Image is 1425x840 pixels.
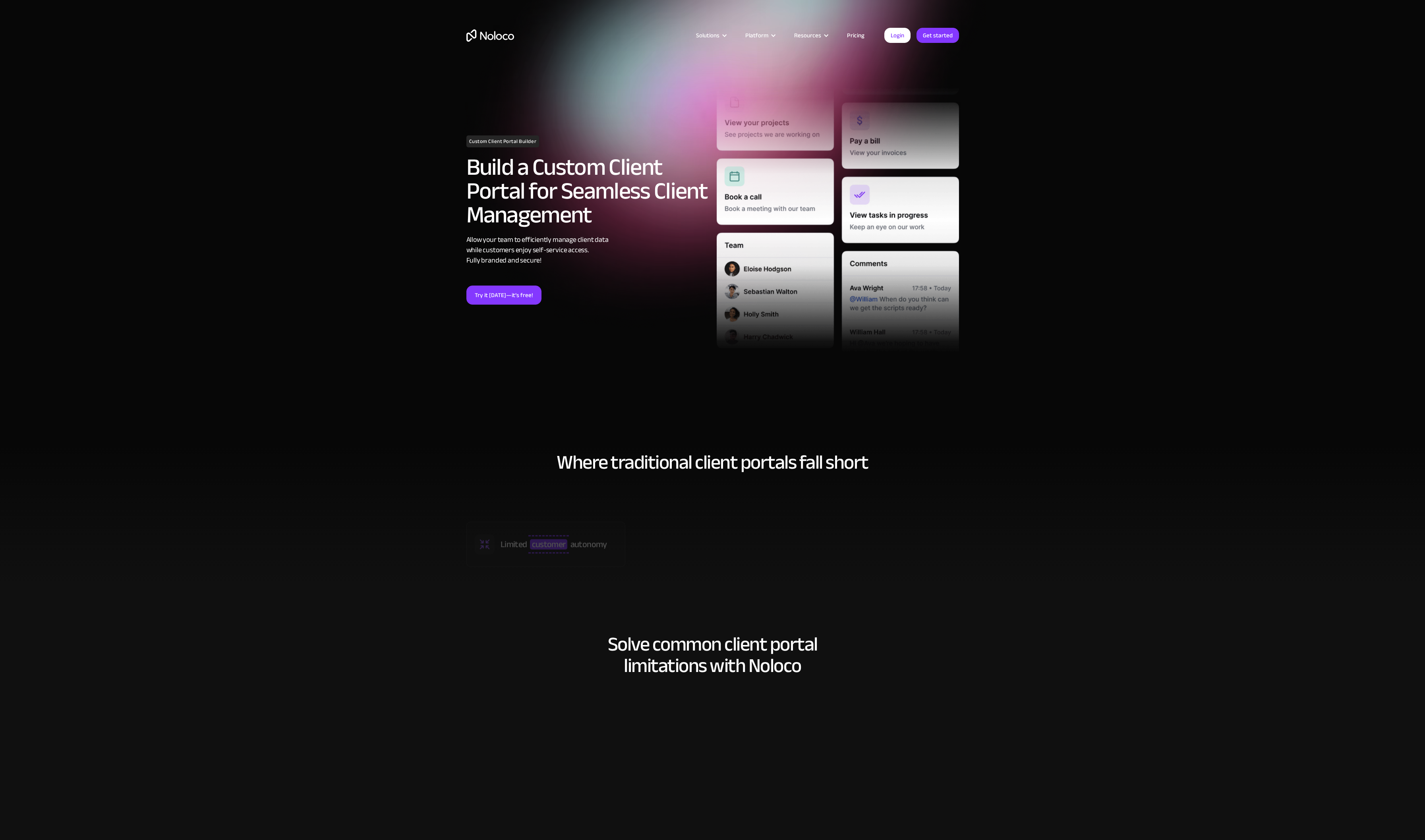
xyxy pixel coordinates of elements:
h2: Build a Custom Client Portal for Seamless Client Management [466,155,709,227]
a: Pricing [837,30,874,41]
div: Solutions [696,30,719,41]
div: Limited [501,539,527,550]
div: autonomy [570,539,607,550]
div: Allow your team to efficiently manage client data while customers enjoy self-service access. Full... [466,235,709,266]
h2: Solve common client portal limitations with Noloco [466,633,959,676]
span: customer [530,539,567,550]
h1: Custom Client Portal Builder [466,135,539,147]
div: Resources [784,30,837,41]
a: Get started [916,28,959,43]
a: Try it [DATE]—it’s free! [466,286,541,305]
div: Solutions [686,30,735,41]
a: home [466,29,514,42]
a: Login [884,28,911,43]
div: Resources [794,30,821,41]
h2: Where traditional client portals fall short [466,452,959,473]
div: Platform [735,30,784,41]
div: Platform [745,30,768,41]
